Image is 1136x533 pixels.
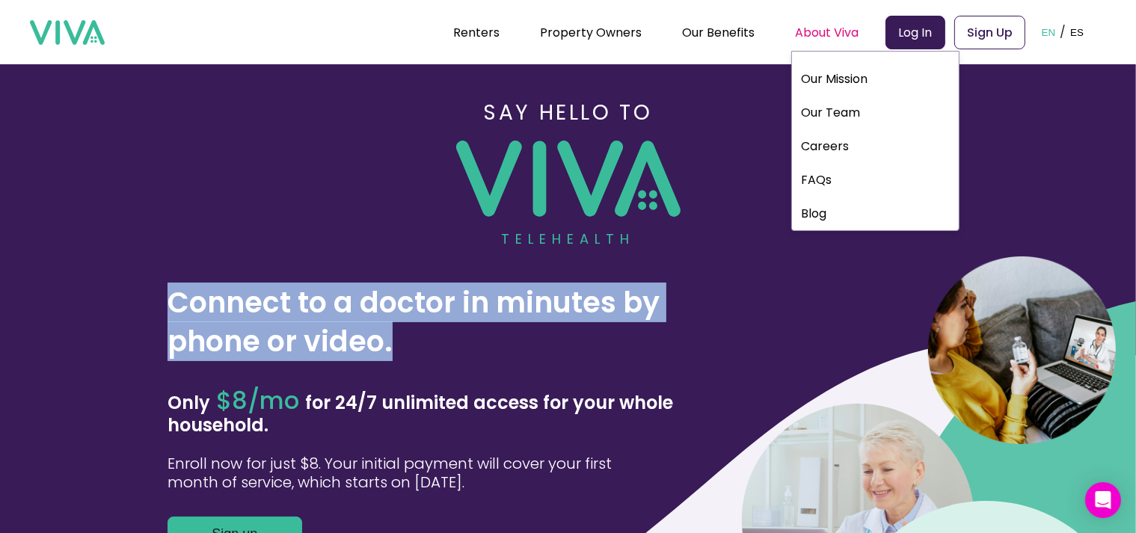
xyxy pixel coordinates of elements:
[168,455,651,493] p: Enroll now for just $8. Your initial payment will cover your first month of service, which starts...
[453,24,500,41] a: Renters
[483,97,652,129] h3: SAY HELLO TO
[885,16,945,49] a: Log In
[792,65,959,93] a: Our Mission
[540,24,642,41] a: Property Owners
[168,283,736,361] h3: Connect to a doctor in minutes by phone or video.
[682,13,755,51] div: Our Benefits
[456,141,681,217] img: Viva logo
[795,13,859,51] div: About Viva
[954,16,1025,49] a: Sign Up
[501,229,635,249] h3: TELEHEALTH
[928,256,1116,444] img: landlord holding key
[1060,21,1066,43] p: /
[1037,9,1060,55] button: EN
[1085,482,1121,518] div: Open Intercom Messenger
[1066,9,1088,55] button: ES
[792,166,959,194] a: FAQs
[792,132,959,160] a: Careers
[30,20,105,46] img: viva
[792,200,959,227] a: Blog
[792,99,959,126] a: Our Team
[168,389,736,437] p: Only for 24/7 unlimited access for your whole household.
[210,383,305,417] span: $8/mo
